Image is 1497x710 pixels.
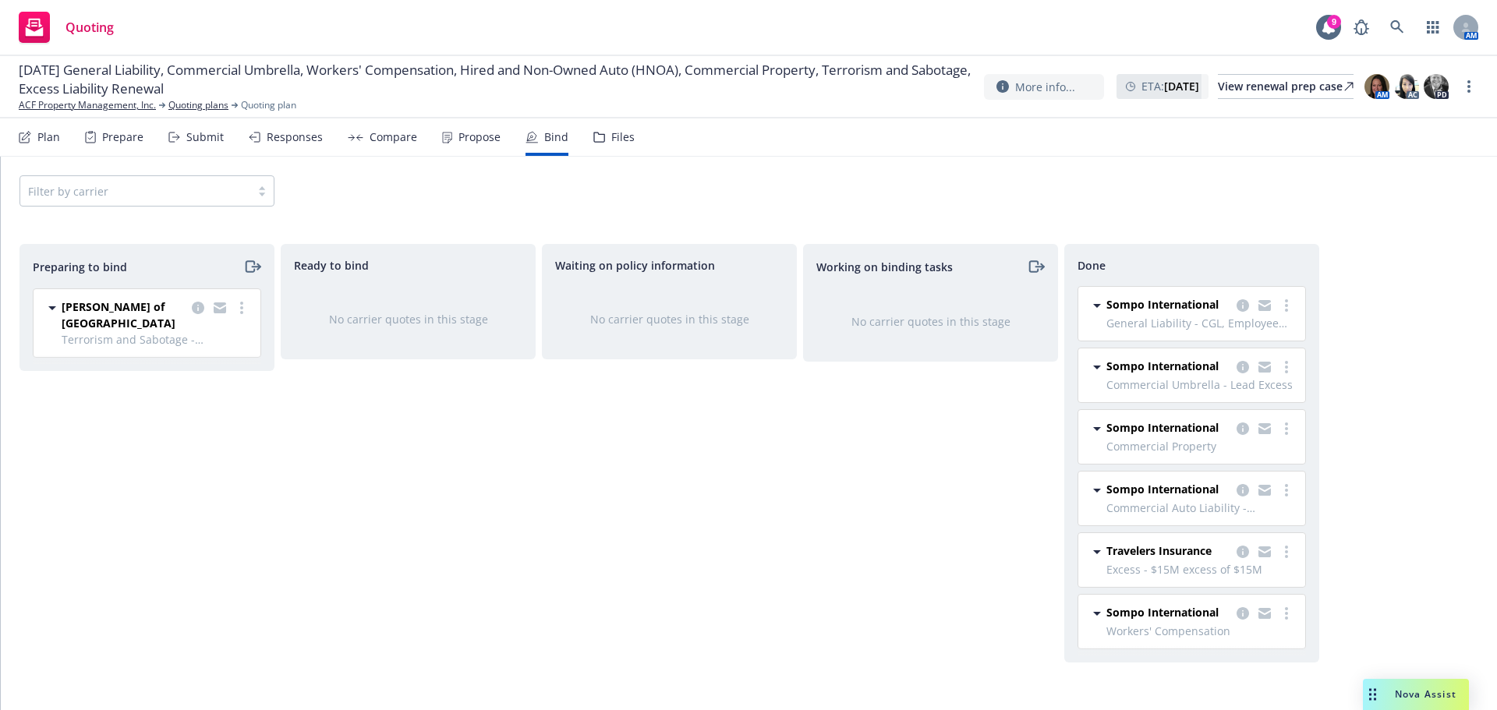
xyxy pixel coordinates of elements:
div: No carrier quotes in this stage [568,311,771,327]
a: Search [1382,12,1413,43]
a: ACF Property Management, Inc. [19,98,156,112]
a: copy logging email [1233,419,1252,438]
span: Sompo International [1106,481,1219,497]
a: copy logging email [1255,481,1274,500]
a: copy logging email [1233,542,1252,561]
span: Nova Assist [1395,687,1456,701]
a: copy logging email [1233,604,1252,623]
div: Prepare [102,131,143,143]
div: Files [611,131,635,143]
div: View renewal prep case [1218,75,1354,98]
span: Sompo International [1106,604,1219,620]
img: photo [1364,74,1389,99]
a: more [1277,419,1296,438]
img: photo [1394,74,1419,99]
span: More info... [1015,79,1075,95]
a: more [1277,481,1296,500]
a: copy logging email [1255,542,1274,561]
a: more [1277,296,1296,315]
a: moveRight [242,257,261,276]
a: copy logging email [211,298,229,317]
a: Report a Bug [1346,12,1377,43]
span: Waiting on policy information [555,257,715,274]
span: Sompo International [1106,296,1219,313]
a: more [1277,542,1296,561]
div: Responses [267,131,323,143]
a: copy logging email [1255,419,1274,438]
div: Propose [458,131,501,143]
span: Sompo International [1106,419,1219,436]
button: More info... [984,74,1104,100]
span: Commercial Property [1106,438,1296,454]
a: copy logging email [189,298,207,317]
span: Working on binding tasks [816,259,953,275]
a: copy logging email [1255,296,1274,315]
div: Compare [370,131,417,143]
span: Travelers Insurance [1106,542,1212,559]
img: photo [1424,74,1449,99]
span: Preparing to bind [33,259,127,275]
a: moveRight [1026,257,1045,276]
a: copy logging email [1233,481,1252,500]
span: ETA : [1141,78,1199,94]
a: more [1277,604,1296,623]
a: copy logging email [1255,604,1274,623]
span: Workers' Compensation [1106,623,1296,639]
span: Excess - $15M excess of $15M [1106,561,1296,578]
button: Nova Assist [1363,679,1469,710]
span: Done [1078,257,1106,274]
span: Sompo International [1106,358,1219,374]
span: Quoting plan [241,98,296,112]
div: Drag to move [1363,679,1382,710]
a: more [1277,358,1296,376]
a: View renewal prep case [1218,74,1354,99]
div: Submit [186,131,224,143]
strong: [DATE] [1164,79,1199,94]
span: Commercial Auto Liability - Auto/Hired and Non-owned Auto Only [1106,500,1296,516]
a: Quoting [12,5,120,49]
a: copy logging email [1255,358,1274,376]
div: 9 [1327,15,1341,29]
span: [DATE] General Liability, Commercial Umbrella, Workers' Compensation, Hired and Non-Owned Auto (H... [19,61,971,98]
a: more [232,298,251,317]
a: copy logging email [1233,296,1252,315]
a: copy logging email [1233,358,1252,376]
span: General Liability - CGL, Employee Benefits Liability - EBL [1106,315,1296,331]
a: Quoting plans [168,98,228,112]
div: Bind [544,131,568,143]
a: Switch app [1417,12,1449,43]
div: Plan [37,131,60,143]
span: Terrorism and Sabotage - Standalone Terrorism & Active Shooter [62,331,251,348]
div: No carrier quotes in this stage [306,311,510,327]
div: No carrier quotes in this stage [829,313,1032,330]
span: Ready to bind [294,257,369,274]
a: more [1460,77,1478,96]
span: Commercial Umbrella - Lead Excess [1106,376,1296,393]
span: Quoting [65,21,114,34]
span: [PERSON_NAME] of [GEOGRAPHIC_DATA] [62,298,186,331]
